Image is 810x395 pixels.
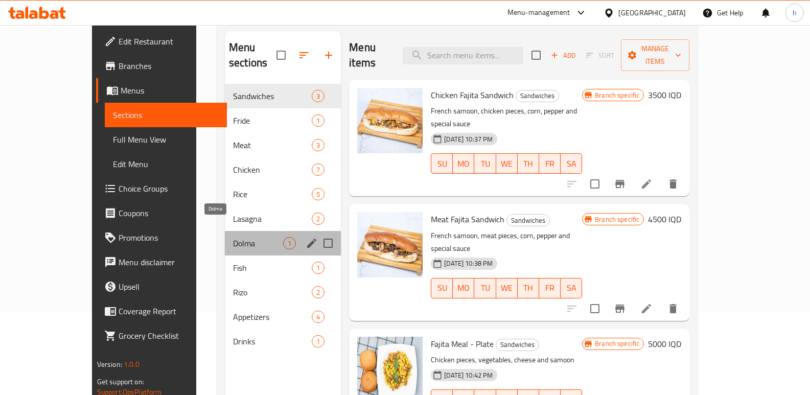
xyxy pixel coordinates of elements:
div: Lasagna2 [225,206,341,231]
div: Appetizers4 [225,305,341,329]
button: SA [561,278,582,298]
div: items [312,90,325,102]
nav: Menu sections [225,80,341,358]
button: WE [496,278,518,298]
button: delete [661,296,685,321]
span: SU [435,156,449,171]
span: SA [565,156,578,171]
span: h [793,7,797,18]
div: Sandwiches [516,90,559,102]
button: TU [474,153,496,174]
div: items [312,311,325,323]
span: Promotions [119,231,219,244]
span: [DATE] 10:37 PM [440,134,497,144]
span: TH [522,156,535,171]
span: Branch specific [591,215,643,224]
img: Chicken Fajita Sandwich [357,88,423,153]
button: MO [453,278,474,298]
p: French samoon, meat pieces, corn, pepper and special sauce [431,229,582,255]
span: Version: [97,358,122,371]
span: Choice Groups [119,182,219,195]
div: items [312,139,325,151]
button: Add section [316,43,341,67]
span: 1 [312,263,324,273]
h6: 4500 IQD [648,212,681,226]
span: Sandwiches [516,90,559,102]
div: Meat3 [225,133,341,157]
div: Dolma1edit [225,231,341,255]
button: SA [561,153,582,174]
a: Full Menu View [105,127,227,152]
span: Add item [547,48,580,63]
div: Drinks1 [225,329,341,354]
span: Dolma [233,237,283,249]
div: Rice [233,188,312,200]
span: Sandwiches [233,90,312,102]
span: Sandwiches [507,215,549,226]
div: items [312,213,325,225]
span: Manage items [629,42,681,68]
button: SU [431,278,453,298]
span: 2 [312,214,324,224]
span: Full Menu View [113,133,219,146]
span: MO [457,156,470,171]
span: 2 [312,288,324,297]
span: Select to update [584,298,606,319]
span: Select all sections [270,44,292,66]
p: Chicken pieces, vegetables, cheese and samoon [431,354,582,366]
span: Sandwiches [496,339,539,351]
span: Upsell [119,281,219,293]
span: Chicken Fajita Sandwich [431,87,514,103]
div: items [283,237,296,249]
button: delete [661,172,685,196]
span: Select to update [584,173,606,195]
img: Meat Fajita Sandwich [357,212,423,277]
button: Branch-specific-item [608,296,632,321]
span: Drinks [233,335,312,347]
span: 4 [312,312,324,322]
span: Grocery Checklist [119,330,219,342]
span: TU [478,156,492,171]
span: 1 [312,337,324,346]
span: Menu disclaimer [119,256,219,268]
a: Branches [96,54,227,78]
div: [GEOGRAPHIC_DATA] [618,7,686,18]
a: Grocery Checklist [96,323,227,348]
span: Sections [113,109,219,121]
div: items [312,262,325,274]
div: Sandwiches [506,214,550,226]
a: Upsell [96,274,227,299]
span: Branch specific [591,90,643,100]
span: Add [549,50,577,61]
span: 1.0.0 [124,358,140,371]
div: items [312,335,325,347]
div: Fride1 [225,108,341,133]
span: Edit Restaurant [119,35,219,48]
span: Sort sections [292,43,316,67]
span: Rizo [233,286,312,298]
span: TU [478,281,492,295]
button: Branch-specific-item [608,172,632,196]
h2: Menu items [349,40,390,71]
span: MO [457,281,470,295]
span: Menus [121,84,219,97]
div: Sandwiches [496,339,539,351]
span: Meat [233,139,312,151]
span: 1 [284,239,295,248]
span: 1 [312,116,324,126]
span: 5 [312,190,324,199]
div: Rice5 [225,182,341,206]
h6: 5000 IQD [648,337,681,351]
div: items [312,188,325,200]
a: Edit Restaurant [96,29,227,54]
span: Fish [233,262,312,274]
div: Sandwiches3 [225,84,341,108]
span: WE [500,156,514,171]
div: Lasagna [233,213,312,225]
div: Menu-management [507,7,570,19]
span: SA [565,281,578,295]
